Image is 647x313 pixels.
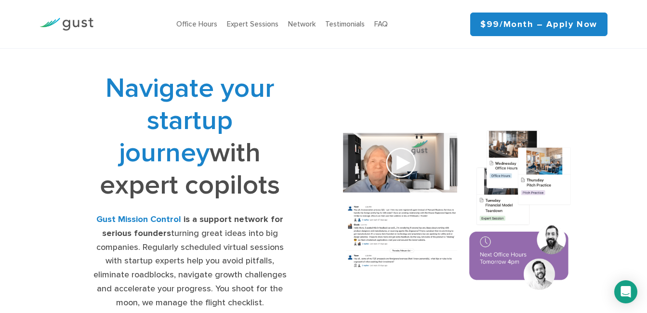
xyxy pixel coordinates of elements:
[227,20,278,28] a: Expert Sessions
[614,280,637,303] div: Open Intercom Messenger
[374,20,388,28] a: FAQ
[325,20,365,28] a: Testimonials
[331,121,583,301] img: Composition of calendar events, a video call presentation, and chat rooms
[89,72,291,201] h1: with expert copilots
[96,214,181,224] strong: Gust Mission Control
[176,20,217,28] a: Office Hours
[102,214,284,238] strong: is a support network for serious founders
[288,20,316,28] a: Network
[470,13,607,36] a: $99/month – Apply Now
[40,18,93,31] img: Gust Logo
[106,72,274,169] span: Navigate your startup journey
[89,213,291,310] div: turning great ideas into big companies. Regularly scheduled virtual sessions with startup experts...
